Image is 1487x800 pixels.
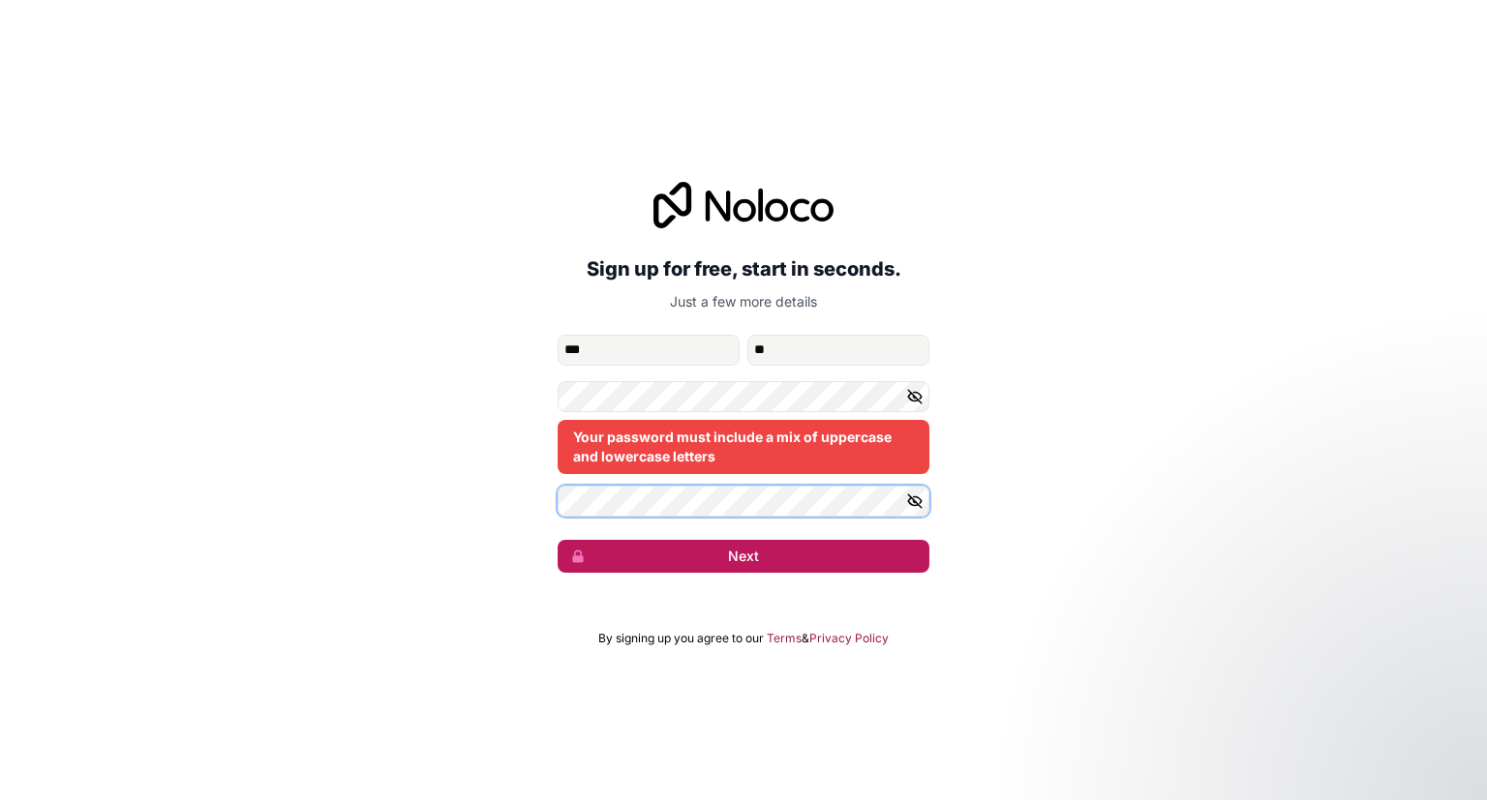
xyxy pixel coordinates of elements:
input: Password [558,381,929,412]
input: Confirm password [558,486,929,517]
span: By signing up you agree to our [598,631,764,646]
iframe: Intercom notifications message [1100,655,1487,790]
input: family-name [747,335,929,366]
span: & [802,631,809,646]
div: Your password must include a mix of uppercase and lowercase letters [558,420,929,474]
a: Privacy Policy [809,631,889,646]
a: Terms [767,631,802,646]
h2: Sign up for free, start in seconds. [558,252,929,286]
input: given-name [558,335,740,366]
button: Next [558,540,929,573]
p: Just a few more details [558,292,929,311]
